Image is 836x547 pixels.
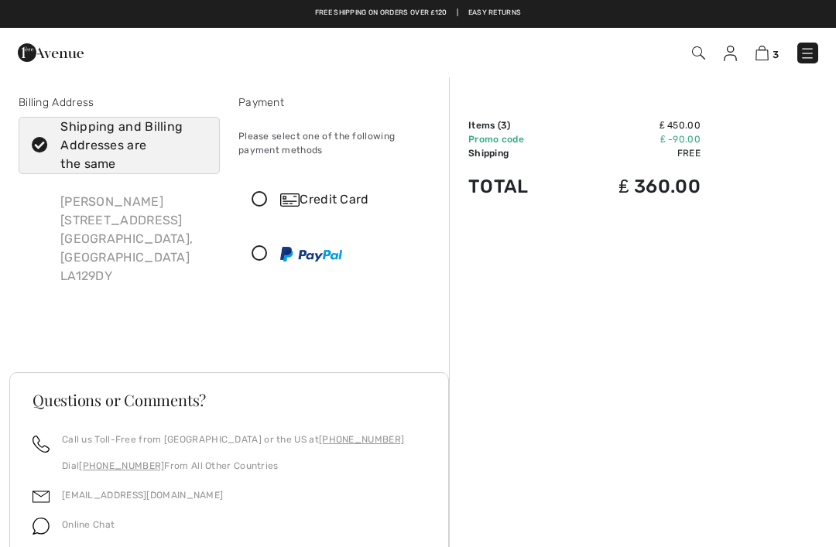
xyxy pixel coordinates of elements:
a: [PHONE_NUMBER] [79,460,164,471]
img: Search [692,46,705,60]
td: Free [567,146,701,160]
div: Please select one of the following payment methods [238,117,440,169]
td: Promo code [468,132,567,146]
td: ₤ -90.00 [567,132,701,146]
a: 3 [755,43,779,62]
div: [PERSON_NAME] [STREET_ADDRESS] [GEOGRAPHIC_DATA], [GEOGRAPHIC_DATA] LA129DY [48,180,220,298]
p: Call us Toll-Free from [GEOGRAPHIC_DATA] or the US at [62,432,404,446]
img: Menu [800,46,815,61]
td: Total [468,160,567,213]
span: 3 [501,120,507,131]
img: 1ère Avenue [18,37,84,68]
div: Credit Card [280,190,429,209]
div: Billing Address [19,94,220,111]
span: 3 [773,49,779,60]
img: call [33,436,50,453]
td: ₤ 360.00 [567,160,701,213]
img: Shopping Bag [755,46,769,60]
a: [EMAIL_ADDRESS][DOMAIN_NAME] [62,490,223,501]
span: Online Chat [62,519,115,530]
img: My Info [724,46,737,61]
div: Payment [238,94,440,111]
img: chat [33,518,50,535]
td: ₤ 450.00 [567,118,701,132]
td: Shipping [468,146,567,160]
a: [PHONE_NUMBER] [319,434,404,445]
img: PayPal [280,247,342,262]
p: Dial From All Other Countries [62,459,404,473]
span: | [457,8,458,19]
a: Free shipping on orders over ₤120 [315,8,447,19]
img: Credit Card [280,193,300,207]
img: email [33,488,50,505]
td: Items ( ) [468,118,567,132]
div: Shipping and Billing Addresses are the same [60,118,197,173]
a: 1ère Avenue [18,44,84,59]
h3: Questions or Comments? [33,392,426,408]
a: Easy Returns [468,8,522,19]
